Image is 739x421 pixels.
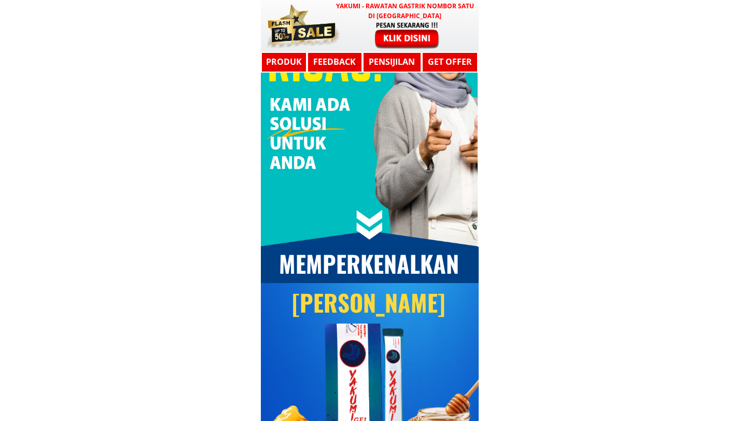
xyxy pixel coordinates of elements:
[334,1,476,21] h3: YAKUMI - Rawatan Gastrik Nombor Satu di [GEOGRAPHIC_DATA]
[261,55,307,69] h3: Produk
[276,249,462,277] h3: memperkenalkan
[276,288,462,316] h3: [PERSON_NAME]
[308,55,361,69] h3: Feedback
[366,55,417,69] h3: Pensijilan
[424,55,476,69] h3: GET OFFER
